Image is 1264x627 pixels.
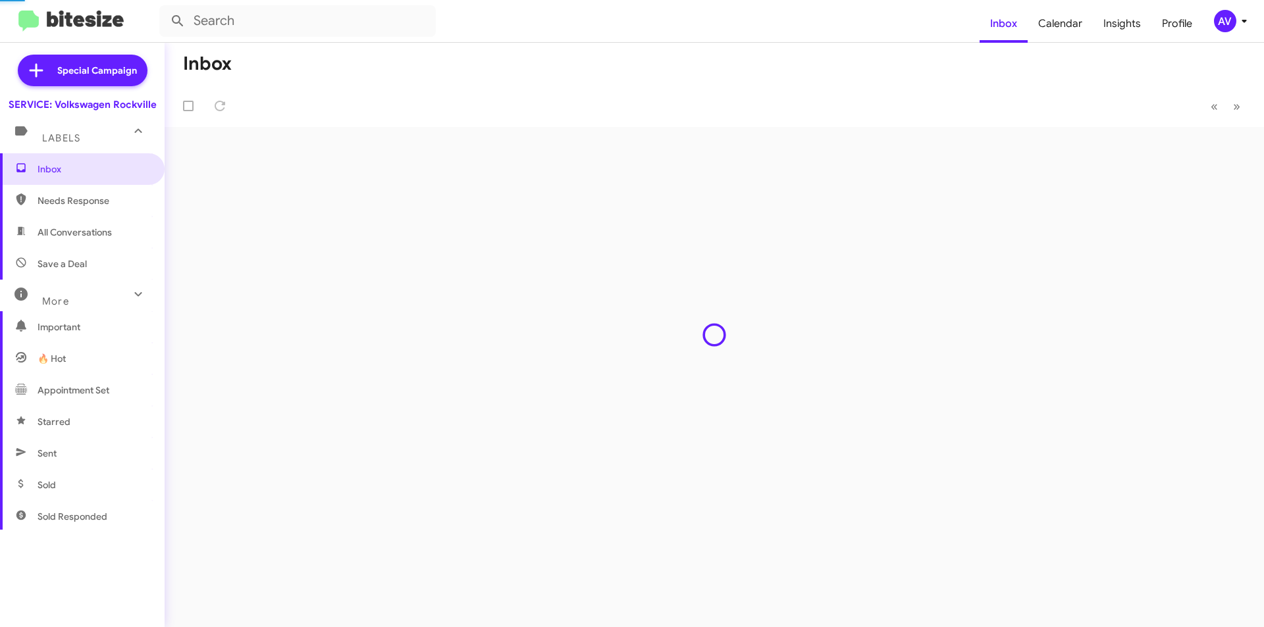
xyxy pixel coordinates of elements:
[38,384,109,397] span: Appointment Set
[1225,93,1248,120] button: Next
[1093,5,1151,43] a: Insights
[1214,10,1236,32] div: AV
[38,226,112,239] span: All Conversations
[1028,5,1093,43] a: Calendar
[38,257,87,270] span: Save a Deal
[1203,93,1226,120] button: Previous
[38,194,149,207] span: Needs Response
[38,510,107,523] span: Sold Responded
[1211,98,1218,114] span: «
[1203,93,1248,120] nav: Page navigation example
[42,132,80,144] span: Labels
[980,5,1028,43] a: Inbox
[38,415,70,428] span: Starred
[38,320,149,334] span: Important
[9,98,157,111] div: SERVICE: Volkswagen Rockville
[57,64,137,77] span: Special Campaign
[1203,10,1250,32] button: AV
[38,478,56,491] span: Sold
[1151,5,1203,43] a: Profile
[38,447,57,460] span: Sent
[18,55,147,86] a: Special Campaign
[38,352,66,365] span: 🔥 Hot
[1233,98,1240,114] span: »
[42,295,69,307] span: More
[38,163,149,176] span: Inbox
[159,5,436,37] input: Search
[183,53,232,74] h1: Inbox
